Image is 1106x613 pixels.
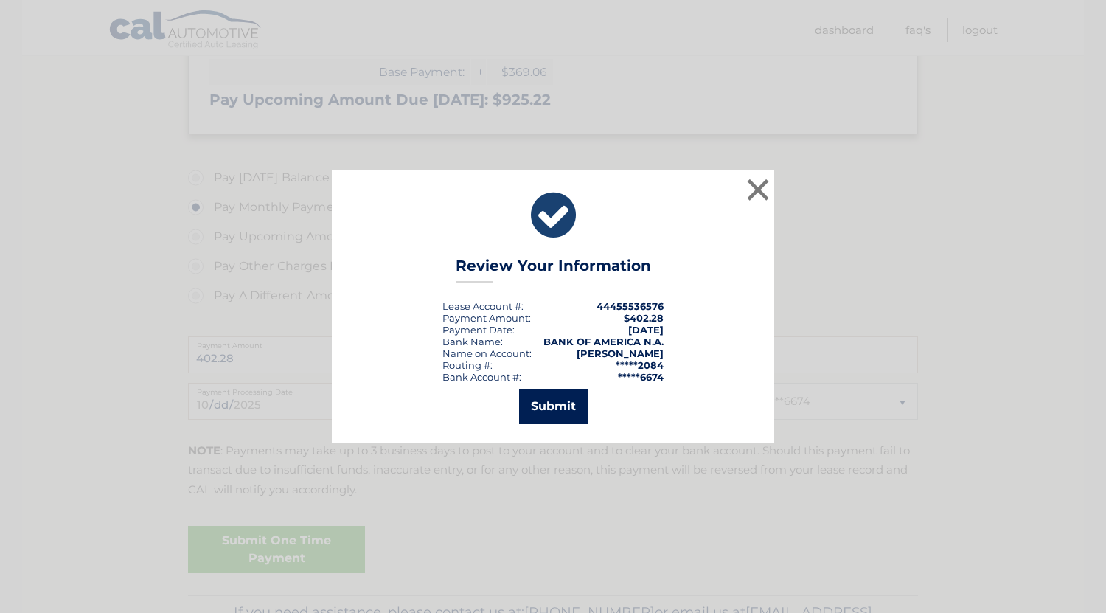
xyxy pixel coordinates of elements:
[442,324,515,336] div: :
[743,175,773,204] button: ×
[624,312,664,324] span: $402.28
[442,300,524,312] div: Lease Account #:
[456,257,651,283] h3: Review Your Information
[442,336,503,347] div: Bank Name:
[577,347,664,359] strong: [PERSON_NAME]
[442,324,512,336] span: Payment Date
[442,371,521,383] div: Bank Account #:
[442,359,493,371] div: Routing #:
[597,300,664,312] strong: 44455536576
[442,347,532,359] div: Name on Account:
[519,389,588,424] button: Submit
[442,312,531,324] div: Payment Amount:
[628,324,664,336] span: [DATE]
[543,336,664,347] strong: BANK OF AMERICA N.A.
